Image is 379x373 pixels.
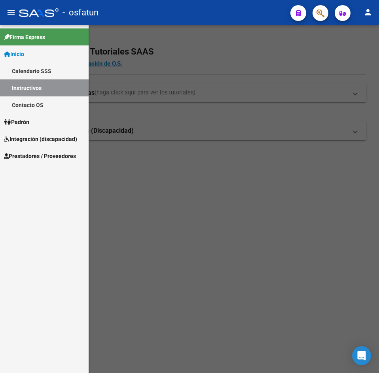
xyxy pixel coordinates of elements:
[4,118,29,126] span: Padrón
[352,346,371,365] div: Open Intercom Messenger
[63,4,99,21] span: - osfatun
[6,8,16,17] mat-icon: menu
[363,8,373,17] mat-icon: person
[4,152,76,160] span: Prestadores / Proveedores
[4,50,24,58] span: Inicio
[4,135,77,143] span: Integración (discapacidad)
[4,33,45,41] span: Firma Express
